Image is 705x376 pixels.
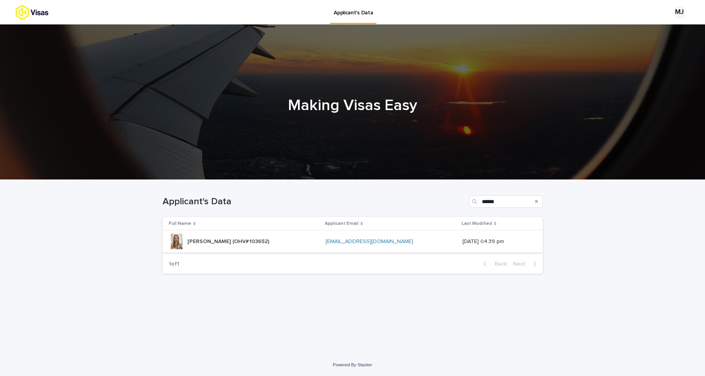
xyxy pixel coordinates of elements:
[333,362,372,367] a: Powered By Stacker
[326,239,413,244] a: [EMAIL_ADDRESS][DOMAIN_NAME]
[16,5,76,20] img: tx8HrbJQv2PFQx4TXEq5
[187,237,271,245] p: [PERSON_NAME] (OHV#103652)
[325,219,359,228] p: Applicant Email
[163,196,466,207] h1: Applicant's Data
[490,261,507,267] span: Back
[163,255,185,274] p: 1 of 1
[510,260,543,267] button: Next
[163,231,543,253] tr: [PERSON_NAME] (OHV#103652)[PERSON_NAME] (OHV#103652) [EMAIL_ADDRESS][DOMAIN_NAME] [DATE] 04:39 pm
[673,6,686,19] div: MJ
[462,219,492,228] p: Last Modified
[477,260,510,267] button: Back
[462,238,530,245] p: [DATE] 04:39 pm
[169,219,191,228] p: Full Name
[469,195,543,208] input: Search
[513,261,530,267] span: Next
[163,96,543,115] h1: Making Visas Easy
